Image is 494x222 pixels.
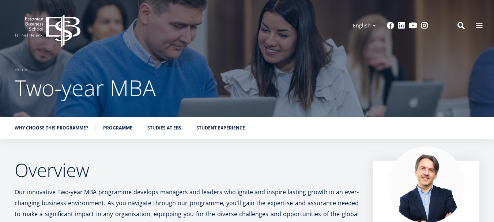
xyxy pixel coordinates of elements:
[421,22,428,29] a: Instagram
[103,124,132,132] a: Programme
[196,124,245,132] a: Student experience
[398,22,405,29] a: Linkedin
[15,66,27,73] a: Home
[15,161,359,179] h2: Overview
[15,73,156,103] span: Two-year MBA
[15,124,88,132] a: Why choose this programme?
[387,22,394,29] a: Facebook
[147,124,181,132] a: Studies at EBS
[409,22,417,29] a: Youtube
